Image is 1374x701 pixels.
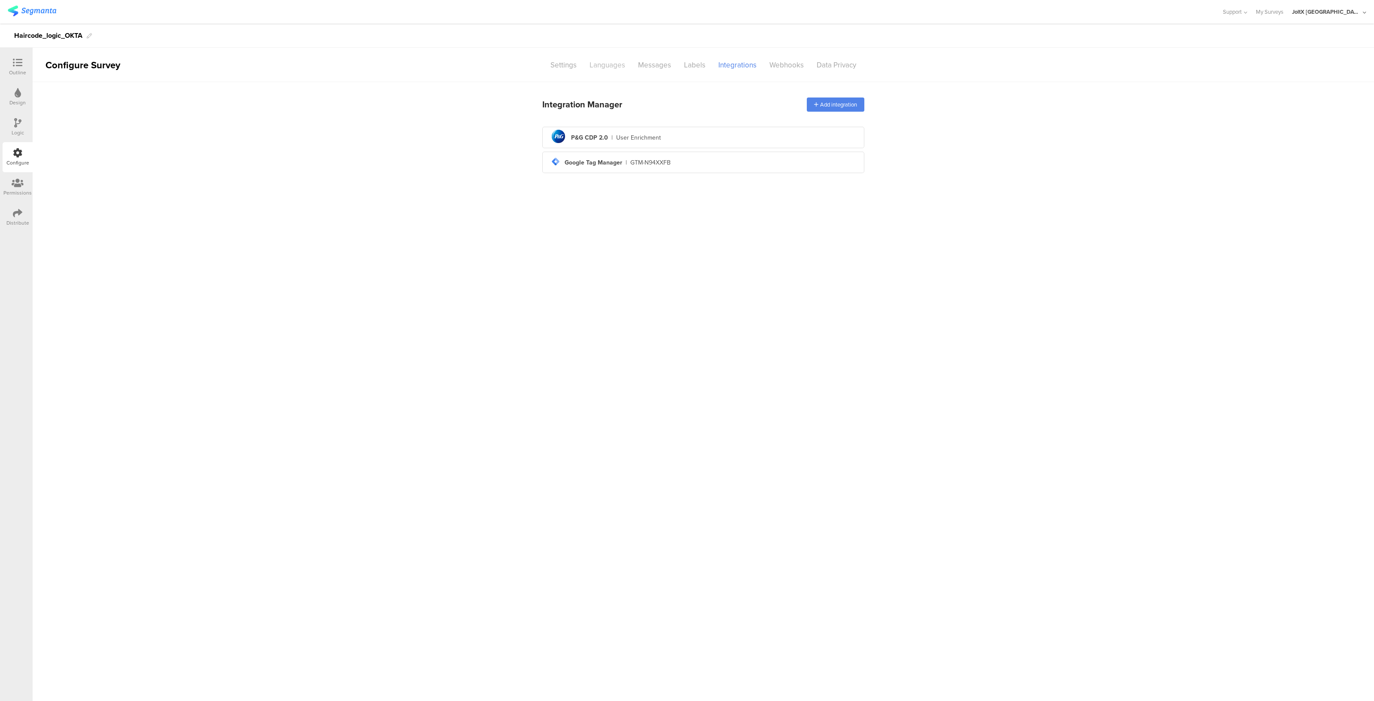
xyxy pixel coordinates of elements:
div: Permissions [3,189,32,197]
div: | [626,158,627,167]
div: Outline [9,69,26,76]
div: Configure Survey [33,58,131,72]
img: segmanta logo [8,6,56,16]
div: Logic [12,129,24,137]
div: Configure [6,159,29,167]
div: Integration Manager [542,98,622,111]
div: Languages [583,58,632,73]
div: Design [9,99,26,107]
span: Support [1223,8,1242,16]
div: Integrations [712,58,763,73]
div: P&G CDP 2.0 [571,133,608,142]
div: Settings [544,58,583,73]
div: Webhooks [763,58,810,73]
div: GTM-N94XXFB [630,158,671,167]
div: User Enrichment [616,133,661,142]
div: Distribute [6,219,29,227]
div: | [611,133,613,142]
div: JoltX [GEOGRAPHIC_DATA] [1292,8,1361,16]
div: Haircode_logic_OKTA [14,29,82,43]
div: Add integration [807,98,864,112]
div: Labels [678,58,712,73]
div: Messages [632,58,678,73]
div: Google Tag Manager [565,158,622,167]
div: Data Privacy [810,58,863,73]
